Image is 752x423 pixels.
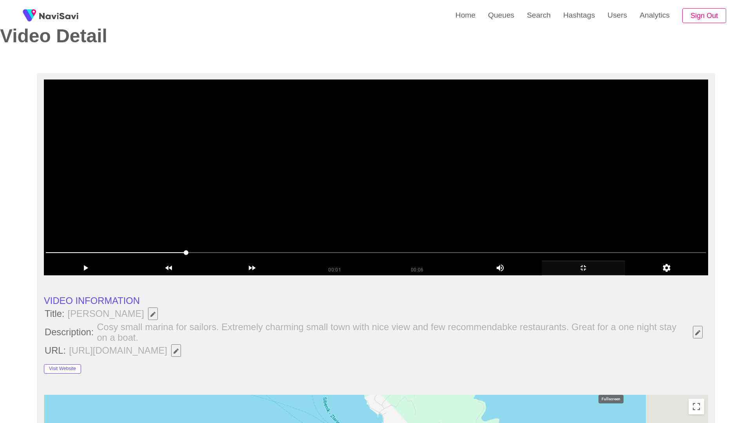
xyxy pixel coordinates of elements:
[68,343,186,357] span: [URL][DOMAIN_NAME]
[44,362,81,372] a: Visit Website
[44,308,65,319] span: Title:
[459,261,542,273] div: add
[44,261,127,275] div: add
[67,307,163,320] span: [PERSON_NAME]
[44,364,81,374] button: Visit Website
[694,330,701,335] span: Edit Field
[328,267,341,273] span: 00:01
[625,261,709,275] div: add
[411,267,424,273] span: 00:06
[96,322,707,343] span: Cosy small marina for sailors. Extremely charming small town with nice view and few recommendabke...
[210,261,294,275] div: add
[39,12,78,20] img: fireSpot
[148,307,158,320] button: Edit Field
[127,261,211,275] div: add
[171,344,181,356] button: Edit Field
[44,295,708,306] li: VIDEO INFORMATION
[693,326,703,338] button: Edit Field
[682,8,726,23] button: Sign Out
[173,349,179,354] span: Edit Field
[44,345,67,356] span: URL:
[150,312,156,317] span: Edit Field
[689,399,704,414] button: Toggle fullscreen view
[20,6,39,25] img: fireSpot
[542,261,625,275] div: add
[44,327,94,337] span: Description:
